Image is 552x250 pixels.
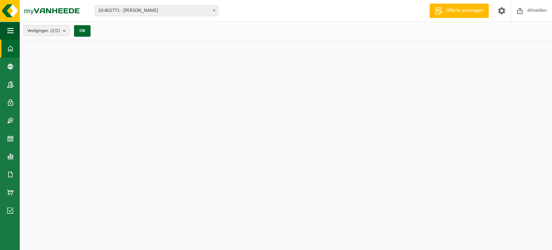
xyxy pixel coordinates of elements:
button: OK [74,25,91,37]
button: Vestigingen(2/2) [23,25,70,36]
span: Offerte aanvragen [444,7,485,14]
span: 10-802771 - PEETERS CEDRIC - BONCELLES [95,6,218,16]
a: Offerte aanvragen [429,4,489,18]
span: 10-802771 - PEETERS CEDRIC - BONCELLES [95,5,218,16]
span: Vestigingen [27,26,60,36]
count: (2/2) [50,28,60,33]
